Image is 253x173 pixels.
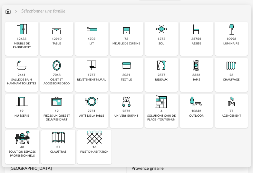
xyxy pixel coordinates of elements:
[161,109,162,113] div: 4
[53,73,61,77] div: 7048
[15,130,30,145] img: espace-de-travail.png
[155,78,168,82] div: rideaux
[49,58,64,73] img: Miroir.png
[119,94,134,109] img: UniversEnfant.png
[79,114,104,118] div: arts de la table
[122,109,130,113] div: 2372
[112,42,140,45] div: meuble de cuisine
[84,94,99,109] img: ArtTable.png
[224,94,239,109] img: Agencement.png
[14,8,19,14] img: svg+xml;base64,PHN2ZyB3aWR0aD0iMTYiIGhlaWdodD0iMTYiIHZpZXdCb3g9IjAgMCAxNiAxNiIgZmlsbD0ibm9uZSIgeG...
[49,22,64,37] img: Table.png
[84,58,99,73] img: Papier%20peint.png
[7,42,36,49] div: meuble de rangement
[191,37,201,41] div: 35754
[7,150,37,158] div: solution espaces professionnels
[189,22,204,37] img: Assise.png
[92,145,96,149] div: 16
[51,130,66,145] img: Cloison.png
[5,8,11,14] img: svg+xml;base64,PHN2ZyB3aWR0aD0iMTYiIGhlaWdodD0iMTciIHZpZXdCb3g9IjAgMCAxNiAxNyIgZmlsbD0ibm9uZSIgeG...
[122,73,130,77] div: 3061
[55,109,59,113] div: 12
[56,145,60,149] div: 37
[88,73,95,77] div: 1757
[189,58,204,73] img: Tapis.png
[154,58,169,73] img: Rideaux.png
[192,42,201,45] div: assise
[154,22,169,37] img: Sol.png
[49,94,64,109] img: UniqueOeuvre.png
[80,150,109,154] div: filet d'habitation
[158,37,165,41] div: 1272
[223,42,239,45] div: luminaire
[14,8,65,14] div: Sélectionner une famille
[77,78,106,82] div: revêtement mural
[227,37,236,41] div: 10998
[229,73,233,77] div: 26
[88,37,95,41] div: 4702
[223,78,239,82] div: chauffage
[158,73,165,77] div: 2877
[17,37,26,41] div: 12633
[20,109,24,113] div: 19
[189,114,204,118] div: outdoor
[7,78,36,85] div: salle de bain hammam toilettes
[87,130,102,145] img: filet.png
[124,37,128,41] div: 76
[189,94,204,109] img: Outdoor.png
[84,22,99,37] img: Literie.png
[42,78,71,85] div: objet et accessoire déco
[193,78,200,82] div: tapis
[192,73,200,77] div: 6322
[114,114,138,118] div: univers enfant
[50,150,66,154] div: claustras
[119,22,134,37] img: Rangement.png
[14,94,29,109] img: Huiserie.png
[42,114,71,121] div: pièces uniques et oeuvres d'art
[14,58,29,73] img: Salle%20de%20bain.png
[222,114,241,118] div: agencement
[90,42,94,45] div: lit
[191,109,201,113] div: 10842
[18,73,25,77] div: 2441
[53,42,61,45] div: table
[52,37,62,41] div: 12910
[15,114,29,118] div: huisserie
[20,145,24,149] div: 48
[121,78,132,82] div: textile
[147,114,176,121] div: solutions gain de place - tout-en-un
[224,22,239,37] img: Luminaire.png
[14,22,29,37] img: Meuble%20de%20rangement.png
[159,42,164,45] div: sol
[154,94,169,109] img: ToutEnUn.png
[119,58,134,73] img: Textile.png
[88,109,95,113] div: 2751
[224,58,239,73] img: Radiateur.png
[229,109,233,113] div: 77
